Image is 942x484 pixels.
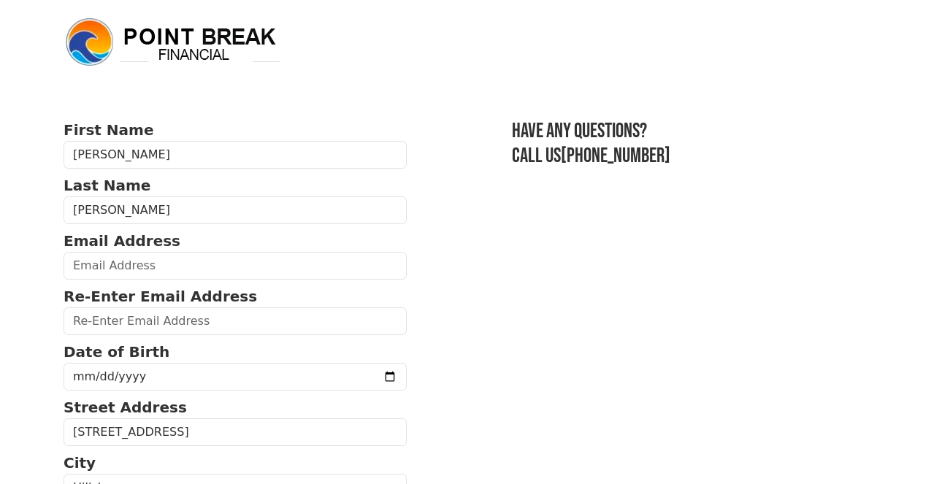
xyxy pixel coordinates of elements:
input: Street Address [64,418,407,446]
strong: Date of Birth [64,343,169,361]
a: [PHONE_NUMBER] [561,144,670,168]
input: Re-Enter Email Address [64,307,407,335]
h3: Call us [512,144,878,169]
strong: Email Address [64,232,180,250]
strong: Re-Enter Email Address [64,288,257,305]
strong: City [64,454,96,472]
h3: Have any questions? [512,119,878,144]
input: First Name [64,141,407,169]
strong: Street Address [64,399,187,416]
input: Last Name [64,196,407,224]
strong: Last Name [64,177,150,194]
img: logo.png [64,16,283,69]
strong: First Name [64,121,153,139]
input: Email Address [64,252,407,280]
